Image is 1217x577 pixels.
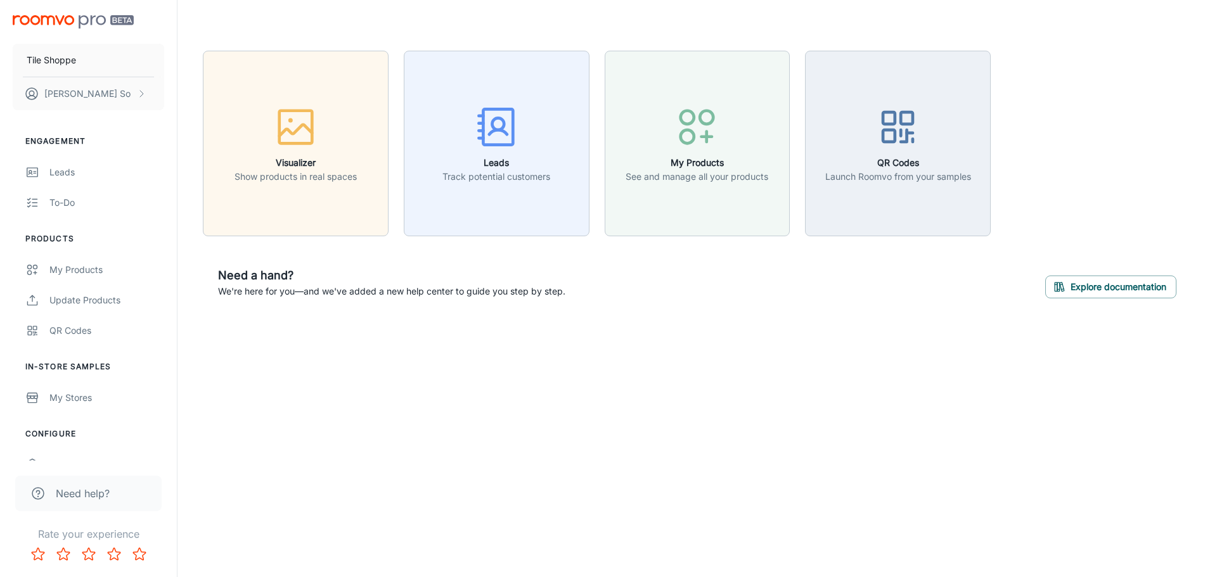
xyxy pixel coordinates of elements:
h6: Visualizer [235,156,357,170]
h6: QR Codes [825,156,971,170]
a: LeadsTrack potential customers [404,136,589,149]
div: Update Products [49,293,164,307]
button: Tile Shoppe [13,44,164,77]
p: Track potential customers [442,170,550,184]
div: QR Codes [49,324,164,338]
div: My Products [49,263,164,277]
button: LeadsTrack potential customers [404,51,589,236]
div: To-do [49,196,164,210]
p: We're here for you—and we've added a new help center to guide you step by step. [218,284,565,298]
button: VisualizerShow products in real spaces [203,51,389,236]
img: Roomvo PRO Beta [13,15,134,29]
h6: Leads [442,156,550,170]
h6: Need a hand? [218,267,565,284]
button: My ProductsSee and manage all your products [605,51,790,236]
button: Explore documentation [1045,276,1176,298]
button: QR CodesLaunch Roomvo from your samples [805,51,991,236]
button: [PERSON_NAME] So [13,77,164,110]
p: Show products in real spaces [235,170,357,184]
p: [PERSON_NAME] So [44,87,131,101]
p: Launch Roomvo from your samples [825,170,971,184]
p: See and manage all your products [626,170,768,184]
a: QR CodesLaunch Roomvo from your samples [805,136,991,149]
a: My ProductsSee and manage all your products [605,136,790,149]
div: Leads [49,165,164,179]
a: Explore documentation [1045,279,1176,292]
p: Tile Shoppe [27,53,76,67]
h6: My Products [626,156,768,170]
